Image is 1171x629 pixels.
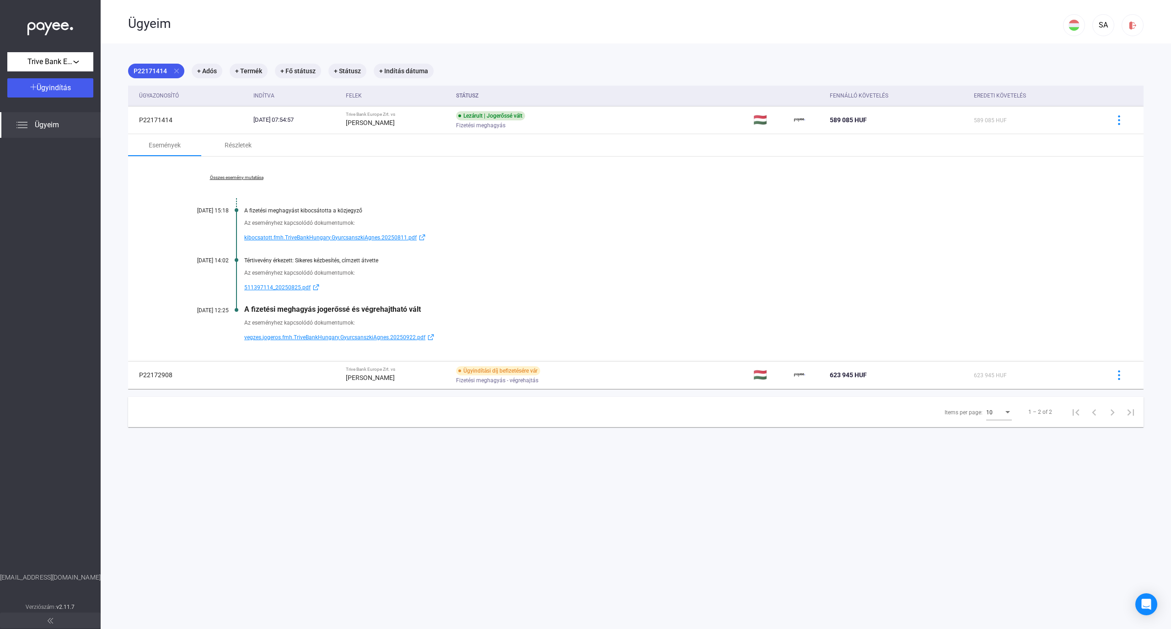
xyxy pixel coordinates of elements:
[244,282,311,293] span: 511397114_20250825.pdf
[244,232,417,243] span: kibocsatott.fmh.TriveBankHungary.GyurcsanszkiAgnes.20250811.pdf
[225,140,252,151] div: Részletek
[1128,21,1138,30] img: logout-red
[346,119,395,126] strong: [PERSON_NAME]
[244,332,425,343] span: vegzes.jogeros.fmh.TriveBankHungary.GyurcsanszkiAgnes.20250922.pdf
[1028,407,1052,418] div: 1 – 2 of 2
[974,90,1098,101] div: Eredeti követelés
[1092,14,1114,36] button: SA
[174,207,229,214] div: [DATE] 15:18
[456,375,538,386] span: Fizetési meghagyás - végrehajtás
[425,334,436,341] img: external-link-blue
[1067,403,1085,421] button: First page
[1122,403,1140,421] button: Last page
[192,64,222,78] mat-chip: + Adós
[1096,20,1111,31] div: SA
[830,90,967,101] div: Fennálló követelés
[456,120,505,131] span: Fizetési meghagyás
[750,361,790,389] td: 🇭🇺
[244,218,1098,228] div: Az eseményhez kapcsolódó dokumentumok:
[986,409,993,416] span: 10
[244,318,1098,327] div: Az eseményhez kapcsolódó dokumentumok:
[139,90,246,101] div: Ügyazonosító
[30,84,37,90] img: plus-white.svg
[253,115,338,125] div: [DATE] 07:54:57
[830,371,867,379] span: 623 945 HUF
[1085,403,1103,421] button: Previous page
[35,119,59,130] span: Ügyeim
[244,305,1098,314] div: A fizetési meghagyás jogerőssé és végrehajtható vált
[1109,365,1128,385] button: more-blue
[7,78,93,98] button: Ügyindítás
[974,117,1007,124] span: 589 085 HUF
[945,407,983,418] div: Items per page:
[456,111,525,120] div: Lezárult | Jogerőssé vált
[750,106,790,134] td: 🇭🇺
[56,604,75,610] strong: v2.11.7
[1122,14,1144,36] button: logout-red
[1109,110,1128,130] button: more-blue
[16,119,27,130] img: list.svg
[37,83,71,92] span: Ügyindítás
[128,106,250,134] td: P22171414
[374,64,434,78] mat-chip: + Indítás dátuma
[244,268,1098,277] div: Az eseményhez kapcsolódó dokumentumok:
[244,332,1098,343] a: vegzes.jogeros.fmh.TriveBankHungary.GyurcsanszkiAgnes.20250922.pdfexternal-link-blue
[230,64,268,78] mat-chip: + Termék
[7,52,93,71] button: Trive Bank Europe Zrt.
[253,90,274,101] div: Indítva
[128,64,184,78] mat-chip: P22171414
[1135,593,1157,615] div: Open Intercom Messenger
[174,257,229,264] div: [DATE] 14:02
[244,282,1098,293] a: 511397114_20250825.pdfexternal-link-blue
[48,618,53,624] img: arrow-double-left-grey.svg
[830,90,888,101] div: Fennálló követelés
[174,307,229,314] div: [DATE] 12:25
[346,90,449,101] div: Felek
[417,234,428,241] img: external-link-blue
[794,369,805,380] img: payee-logo
[128,16,1063,32] div: Ügyeim
[27,56,73,67] span: Trive Bank Europe Zrt.
[452,86,750,106] th: Státusz
[328,64,366,78] mat-chip: + Státusz
[1114,115,1124,125] img: more-blue
[172,67,181,75] mat-icon: close
[128,361,250,389] td: P22172908
[346,367,449,372] div: Trive Bank Europe Zrt. vs
[346,90,362,101] div: Felek
[830,116,867,124] span: 589 085 HUF
[244,232,1098,243] a: kibocsatott.fmh.TriveBankHungary.GyurcsanszkiAgnes.20250811.pdfexternal-link-blue
[275,64,321,78] mat-chip: + Fő státusz
[244,207,1098,214] div: A fizetési meghagyást kibocsátotta a közjegyző
[1114,370,1124,380] img: more-blue
[1103,403,1122,421] button: Next page
[244,257,1098,264] div: Tértivevény érkezett: Sikeres kézbesítés, címzett átvette
[974,372,1007,379] span: 623 945 HUF
[1069,20,1080,31] img: HU
[794,114,805,125] img: payee-logo
[139,90,179,101] div: Ügyazonosító
[346,374,395,381] strong: [PERSON_NAME]
[1063,14,1085,36] button: HU
[311,284,322,291] img: external-link-blue
[986,407,1012,418] mat-select: Items per page:
[27,17,73,36] img: white-payee-white-dot.svg
[974,90,1026,101] div: Eredeti követelés
[174,175,299,180] a: Összes esemény mutatása
[346,112,449,117] div: Trive Bank Europe Zrt. vs
[253,90,338,101] div: Indítva
[149,140,181,151] div: Események
[456,366,540,375] div: Ügyindítási díj befizetésére vár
